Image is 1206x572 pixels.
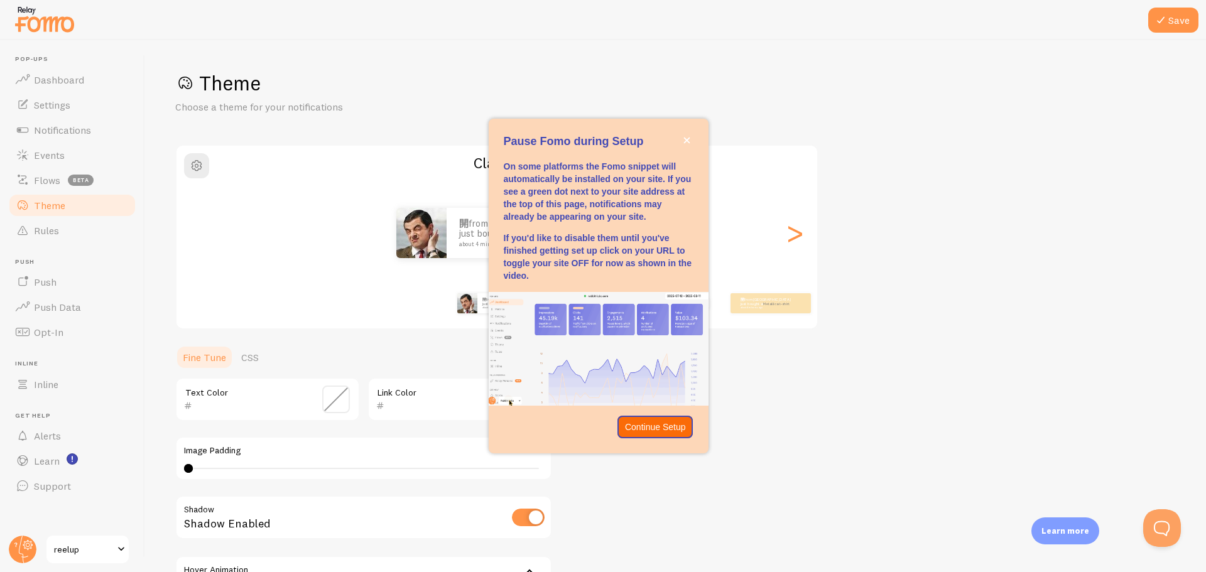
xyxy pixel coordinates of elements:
a: Opt-In [8,320,137,345]
button: Continue Setup [617,416,693,438]
button: close, [680,134,693,147]
span: Alerts [34,429,61,442]
a: Dashboard [8,67,137,92]
span: Push Data [34,301,81,313]
img: fomo-relay-logo-orange.svg [13,3,76,35]
span: Dashboard [34,73,84,86]
span: Notifications [34,124,91,136]
strong: 開 [482,297,486,302]
a: Inline [8,372,137,397]
div: Pause Fomo during Setup [489,119,709,453]
small: about 4 minutes ago [459,241,581,247]
img: Fomo [396,208,447,258]
span: Learn [34,455,60,467]
strong: 開 [459,217,469,229]
img: Fomo [457,293,477,313]
div: Next slide [787,188,802,278]
span: Inline [15,360,137,368]
strong: 開 [741,297,744,302]
span: Theme [34,199,65,212]
span: Push [15,258,137,266]
span: Flows [34,174,60,186]
span: beta [68,175,94,186]
span: reelup [54,542,114,557]
a: Settings [8,92,137,117]
p: Pause Fomo during Setup [504,134,693,150]
a: reelup [45,534,130,564]
small: about 4 minutes ago [482,306,531,309]
div: Learn more [1031,517,1099,544]
a: Push Data [8,294,137,320]
iframe: Help Scout Beacon - Open [1143,509,1181,547]
p: Choose a theme for your notifications [175,100,477,114]
p: Learn more [1041,525,1089,537]
span: Rules [34,224,59,237]
p: from [GEOGRAPHIC_DATA] just bought a [741,298,791,309]
a: Notifications [8,117,137,143]
a: Rules [8,218,137,243]
h1: Theme [175,70,1176,96]
p: from [GEOGRAPHIC_DATA] just bought a [459,219,585,247]
span: Pop-ups [15,55,137,63]
p: from [GEOGRAPHIC_DATA] just bought a [482,298,533,309]
a: Learn [8,448,137,473]
small: about 4 minutes ago [741,306,790,309]
label: Image Padding [184,445,543,456]
span: Opt-In [34,326,63,338]
span: Inline [34,378,58,391]
span: Settings [34,99,70,111]
svg: <p>Watch New Feature Tutorials!</p> [67,453,78,465]
span: Support [34,480,71,492]
span: Push [34,276,57,288]
div: Shadow Enabled [175,495,552,541]
a: Push [8,269,137,294]
a: Events [8,143,137,168]
a: Metallica t-shirt [763,301,790,306]
p: If you'd like to disable them until you've finished getting set up click on your URL to toggle yo... [504,232,693,282]
a: Support [8,473,137,499]
a: Theme [8,193,137,218]
p: On some platforms the Fomo snippet will automatically be installed on your site. If you see a gre... [504,160,693,223]
a: Fine Tune [175,345,234,370]
a: Flows beta [8,168,137,193]
span: Events [34,149,65,161]
h2: Classic [177,153,817,173]
a: Alerts [8,423,137,448]
p: Continue Setup [625,421,686,433]
a: CSS [234,345,266,370]
span: Get Help [15,412,137,420]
